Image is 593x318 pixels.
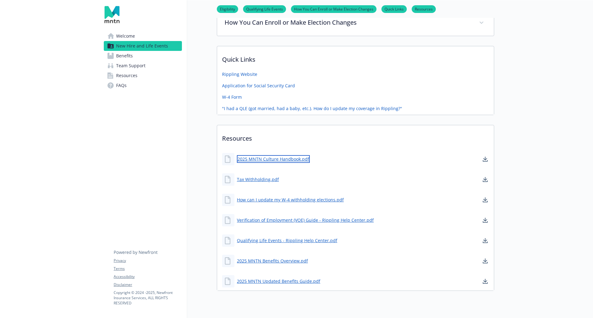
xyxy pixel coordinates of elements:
[114,258,182,263] a: Privacy
[237,196,344,203] a: How can I update my W-4 withholding elections.pdf
[114,290,182,306] p: Copyright © 2024 - 2025 , Newfront Insurance Services, ALL RIGHTS RESERVED
[237,278,320,284] a: 2025 MNTN Updated Benefits Guide.pdf
[482,176,489,183] a: download document
[222,71,257,77] a: Rippling Website
[482,257,489,265] a: download document
[237,176,279,183] a: Tax Withholding.pdf
[104,61,182,71] a: Team Support
[482,217,489,224] a: download document
[222,94,242,100] a: W-4 Form
[225,18,472,27] p: How You Can Enroll or Make Election Changes
[237,258,308,264] a: 2025 MNTN Benefits Overview.pdf
[217,125,494,148] p: Resources
[104,31,182,41] a: Welcome
[217,6,238,12] a: Eligibility
[237,237,337,244] a: Qualifying Life Events - Rippling Help Center.pdf
[482,237,489,244] a: download document
[116,31,135,41] span: Welcome
[114,274,182,279] a: Accessibility
[104,71,182,81] a: Resources
[237,217,374,223] a: Verification of Employment (VOE) Guide - Rippling Help Center.pdf
[243,6,286,12] a: Qualifying Life Events
[116,41,168,51] span: New Hire and Life Events
[217,46,494,69] p: Quick Links
[114,266,182,271] a: Terms
[222,105,402,112] a: "I had a QLE (got married, had a baby, etc.). How do I update my coverage in Rippling?"
[222,82,295,89] a: Application for Social Security Card
[291,6,376,12] a: How You Can Enroll or Make Election Changes
[116,61,145,71] span: Team Support
[482,278,489,285] a: download document
[412,6,436,12] a: Resources
[116,81,127,90] span: FAQs
[237,155,310,163] a: 2025 MNTN Culture Handbook.pdf
[104,81,182,90] a: FAQs
[482,155,489,163] a: download document
[116,71,137,81] span: Resources
[381,6,407,12] a: Quick Links
[104,51,182,61] a: Benefits
[104,41,182,51] a: New Hire and Life Events
[114,282,182,287] a: Disclaimer
[482,196,489,204] a: download document
[116,51,133,61] span: Benefits
[217,10,494,36] div: How You Can Enroll or Make Election Changes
